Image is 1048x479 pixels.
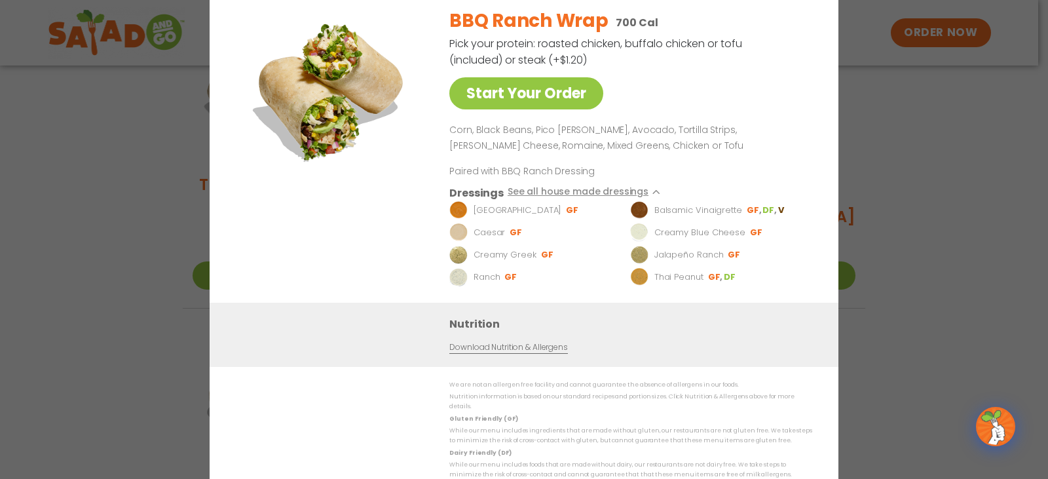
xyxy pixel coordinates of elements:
[977,408,1014,445] img: wpChatIcon
[630,267,648,286] img: Dressing preview image for Thai Peanut
[508,184,667,201] button: See all house made dressings
[654,270,703,283] p: Thai Peanut
[654,248,724,261] p: Jalapeño Ranch
[449,77,603,109] a: Start Your Order
[474,248,536,261] p: Creamy Greek
[750,226,764,238] li: GF
[747,204,762,216] li: GF
[449,414,517,422] strong: Gluten Friendly (GF)
[762,204,777,216] li: DF
[504,271,518,282] li: GF
[474,225,505,239] p: Caesar
[510,226,523,238] li: GF
[449,448,511,456] strong: Dairy Friendly (DF)
[654,203,742,216] p: Balsamic Vinaigrette
[630,201,648,219] img: Dressing preview image for Balsamic Vinaigrette
[449,7,608,35] h2: BBQ Ranch Wrap
[449,184,504,201] h3: Dressings
[449,426,812,446] p: While our menu includes ingredients that are made without gluten, our restaurants are not gluten ...
[630,223,648,241] img: Dressing preview image for Creamy Blue Cheese
[449,245,468,263] img: Dressing preview image for Creamy Greek
[449,267,468,286] img: Dressing preview image for Ranch
[474,270,500,283] p: Ranch
[630,245,648,263] img: Dressing preview image for Jalapeño Ranch
[449,341,567,353] a: Download Nutrition & Allergens
[449,315,819,332] h3: Nutrition
[778,204,785,216] li: V
[474,203,561,216] p: [GEOGRAPHIC_DATA]
[654,225,745,239] p: Creamy Blue Cheese
[449,380,812,390] p: We are not an allergen free facility and cannot guarantee the absence of allergens in our foods.
[616,14,658,31] p: 700 Cal
[566,204,580,216] li: GF
[449,35,744,68] p: Pick your protein: roasted chicken, buffalo chicken or tofu (included) or steak (+$1.20)
[449,201,468,219] img: Dressing preview image for BBQ Ranch
[449,123,807,154] p: Corn, Black Beans, Pico [PERSON_NAME], Avocado, Tortilla Strips, [PERSON_NAME] Cheese, Romaine, M...
[724,271,737,282] li: DF
[728,248,741,260] li: GF
[449,392,812,412] p: Nutrition information is based on our standard recipes and portion sizes. Click Nutrition & Aller...
[708,271,724,282] li: GF
[541,248,555,260] li: GF
[449,223,468,241] img: Dressing preview image for Caesar
[449,164,692,178] p: Paired with BBQ Ranch Dressing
